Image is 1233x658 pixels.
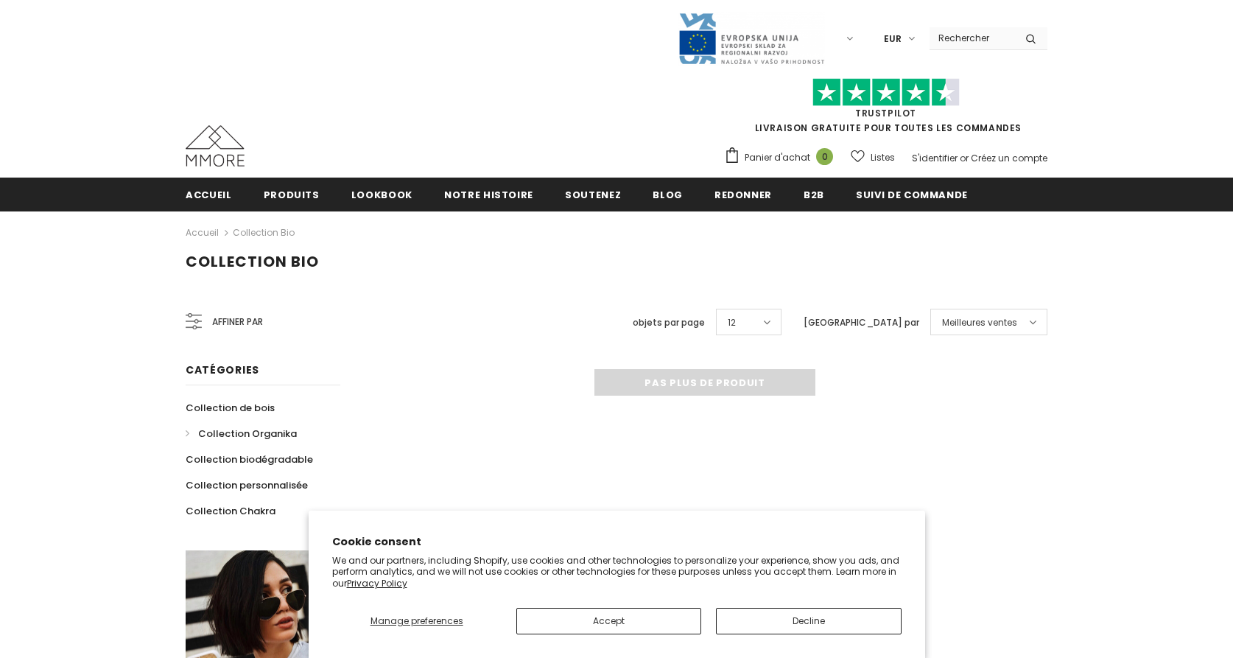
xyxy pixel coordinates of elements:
span: 12 [728,315,736,330]
a: TrustPilot [855,107,916,119]
span: Redonner [714,188,772,202]
span: EUR [884,32,902,46]
button: Decline [716,608,901,634]
span: Collection biodégradable [186,452,313,466]
span: or [960,152,969,164]
a: Accueil [186,224,219,242]
a: Redonner [714,178,772,211]
a: Collection Bio [233,226,295,239]
a: Panier d'achat 0 [724,147,840,169]
span: Produits [264,188,320,202]
a: Suivi de commande [856,178,968,211]
a: Collection Chakra [186,498,275,524]
span: Meilleures ventes [942,315,1017,330]
a: Collection personnalisée [186,472,308,498]
h2: Cookie consent [332,534,902,550]
span: Listes [871,150,895,165]
span: Lookbook [351,188,412,202]
a: Lookbook [351,178,412,211]
a: B2B [804,178,824,211]
span: Collection de bois [186,401,275,415]
a: Javni Razpis [678,32,825,44]
a: Produits [264,178,320,211]
span: Collection Bio [186,251,319,272]
span: Panier d'achat [745,150,810,165]
span: Collection Organika [198,427,297,441]
span: Collection Chakra [186,504,275,518]
span: 0 [816,148,833,165]
label: [GEOGRAPHIC_DATA] par [804,315,919,330]
a: S'identifier [912,152,958,164]
a: Collection biodégradable [186,447,313,472]
p: We and our partners, including Shopify, use cookies and other technologies to personalize your ex... [332,555,902,589]
a: Collection de bois [186,395,275,421]
span: Notre histoire [444,188,533,202]
button: Accept [516,608,701,634]
img: Javni Razpis [678,12,825,66]
a: Créez un compte [971,152,1047,164]
span: LIVRAISON GRATUITE POUR TOUTES LES COMMANDES [724,85,1047,134]
button: Manage preferences [331,608,501,634]
label: objets par page [633,315,705,330]
a: Listes [851,144,895,170]
span: Suivi de commande [856,188,968,202]
span: B2B [804,188,824,202]
a: Privacy Policy [347,577,407,589]
span: soutenez [565,188,621,202]
a: Accueil [186,178,232,211]
span: Accueil [186,188,232,202]
span: Manage preferences [370,615,463,627]
a: Notre histoire [444,178,533,211]
input: Search Site [930,27,1014,49]
img: Cas MMORE [186,125,245,167]
span: Blog [653,188,683,202]
a: Blog [653,178,683,211]
img: Faites confiance aux étoiles pilotes [812,78,960,107]
a: Collection Organika [186,421,297,447]
span: Affiner par [212,314,263,330]
a: soutenez [565,178,621,211]
span: Collection personnalisée [186,478,308,492]
span: Catégories [186,363,259,377]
